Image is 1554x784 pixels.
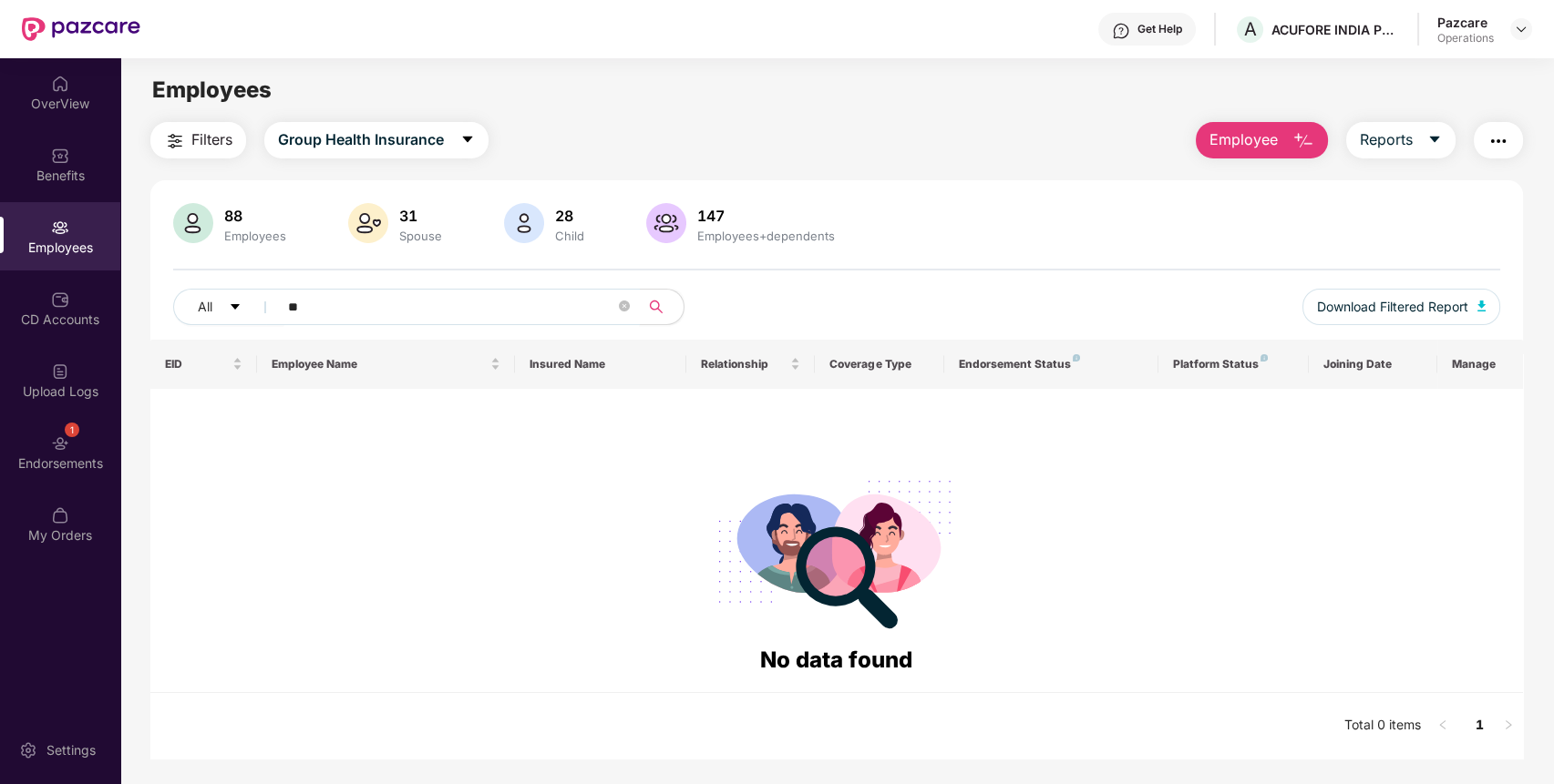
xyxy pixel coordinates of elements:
[694,229,839,243] div: Employees+dependents
[173,289,284,325] button: Allcaret-down
[1302,289,1501,325] button: Download Filtered Report
[1309,340,1437,389] th: Joining Date
[701,357,787,372] span: Relationship
[1494,711,1523,740] button: right
[705,458,968,643] img: svg+xml;base64,PHN2ZyB4bWxucz0iaHR0cDovL3d3dy53My5vcmcvMjAwMC9zdmciIHdpZHRoPSIyODgiIGhlaWdodD0iMj...
[1209,128,1278,151] span: Employee
[1503,719,1514,730] span: right
[1196,122,1328,158] button: Employee
[152,76,272,103] span: Employees
[515,340,686,389] th: Insured Name
[1437,31,1494,46] div: Operations
[264,122,489,158] button: Group Health Insurancecaret-down
[639,300,674,314] span: search
[278,128,444,151] span: Group Health Insurance
[1360,128,1413,151] span: Reports
[619,299,630,316] span: close-circle
[51,290,69,309] img: svg+xml;base64,PHN2ZyBpZD0iQ0RfQWNjb3VudHMiIGRhdGEtbmFtZT0iQ0QgQWNjb3VudHMiIHhtbG5zPSJodHRwOi8vd3...
[619,300,630,311] span: close-circle
[51,506,69,524] img: svg+xml;base64,PHN2ZyBpZD0iTXlfT3JkZXJzIiBkYXRhLW5hbWU9Ik15IE9yZGVycyIgeG1sbnM9Imh0dHA6Ly93d3cudz...
[815,340,943,389] th: Coverage Type
[348,203,388,243] img: svg+xml;base64,PHN2ZyB4bWxucz0iaHR0cDovL3d3dy53My5vcmcvMjAwMC9zdmciIHhtbG5zOnhsaW5rPSJodHRwOi8vd3...
[229,300,242,315] span: caret-down
[1477,300,1487,311] img: svg+xml;base64,PHN2ZyB4bWxucz0iaHR0cDovL3d3dy53My5vcmcvMjAwMC9zdmciIHhtbG5zOnhsaW5rPSJodHRwOi8vd3...
[460,132,475,148] span: caret-down
[51,147,69,165] img: svg+xml;base64,PHN2ZyBpZD0iQmVuZWZpdHMiIHhtbG5zPSJodHRwOi8vd3d3LnczLm9yZy8yMDAwL3N2ZyIgd2lkdGg9Ij...
[22,17,140,41] img: New Pazcare Logo
[164,130,186,152] img: svg+xml;base64,PHN2ZyB4bWxucz0iaHR0cDovL3d3dy53My5vcmcvMjAwMC9zdmciIHdpZHRoPSIyNCIgaGVpZ2h0PSIyNC...
[1173,357,1294,372] div: Platform Status
[396,207,446,225] div: 31
[551,229,588,243] div: Child
[51,362,69,381] img: svg+xml;base64,PHN2ZyBpZD0iVXBsb2FkX0xvZ3MiIGRhdGEtbmFtZT0iVXBsb2FkIExvZ3MiIHhtbG5zPSJodHRwOi8vd3...
[41,741,101,759] div: Settings
[51,219,69,237] img: svg+xml;base64,PHN2ZyBpZD0iRW1wbG95ZWVzIiB4bWxucz0iaHR0cDovL3d3dy53My5vcmcvMjAwMC9zdmciIHdpZHRoPS...
[1465,711,1494,740] li: 1
[694,207,839,225] div: 147
[1487,130,1509,152] img: svg+xml;base64,PHN2ZyB4bWxucz0iaHR0cDovL3d3dy53My5vcmcvMjAwMC9zdmciIHdpZHRoPSIyNCIgaGVpZ2h0PSIyNC...
[1271,21,1399,38] div: ACUFORE INDIA PRIVATE LIMITED
[65,423,79,437] div: 1
[51,75,69,93] img: svg+xml;base64,PHN2ZyBpZD0iSG9tZSIgeG1sbnM9Imh0dHA6Ly93d3cudzMub3JnLzIwMDAvc3ZnIiB3aWR0aD0iMjAiIG...
[1437,14,1494,31] div: Pazcare
[639,289,684,325] button: search
[959,357,1144,372] div: Endorsement Status
[221,229,290,243] div: Employees
[173,203,213,243] img: svg+xml;base64,PHN2ZyB4bWxucz0iaHR0cDovL3d3dy53My5vcmcvMjAwMC9zdmciIHhtbG5zOnhsaW5rPSJodHRwOi8vd3...
[1344,711,1421,740] li: Total 0 items
[1073,354,1080,361] img: svg+xml;base64,PHN2ZyB4bWxucz0iaHR0cDovL3d3dy53My5vcmcvMjAwMC9zdmciIHdpZHRoPSI4IiBoZWlnaHQ9IjgiIH...
[19,741,37,759] img: svg+xml;base64,PHN2ZyBpZD0iU2V0dGluZy0yMHgyMCIgeG1sbnM9Imh0dHA6Ly93d3cudzMub3JnLzIwMDAvc3ZnIiB3aW...
[1428,711,1457,740] button: left
[1494,711,1523,740] li: Next Page
[198,297,212,317] span: All
[1437,719,1448,730] span: left
[1428,711,1457,740] li: Previous Page
[150,122,246,158] button: Filters
[1437,340,1523,389] th: Manage
[1514,22,1528,36] img: svg+xml;base64,PHN2ZyBpZD0iRHJvcGRvd24tMzJ4MzIiIHhtbG5zPSJodHRwOi8vd3d3LnczLm9yZy8yMDAwL3N2ZyIgd2...
[1465,711,1494,738] a: 1
[191,128,232,151] span: Filters
[1137,22,1182,36] div: Get Help
[760,647,912,673] span: No data found
[1317,297,1468,317] span: Download Filtered Report
[1112,22,1130,40] img: svg+xml;base64,PHN2ZyBpZD0iSGVscC0zMngzMiIgeG1sbnM9Imh0dHA6Ly93d3cudzMub3JnLzIwMDAvc3ZnIiB3aWR0aD...
[272,357,486,372] span: Employee Name
[1292,130,1314,152] img: svg+xml;base64,PHN2ZyB4bWxucz0iaHR0cDovL3d3dy53My5vcmcvMjAwMC9zdmciIHhtbG5zOnhsaW5rPSJodHRwOi8vd3...
[1261,354,1268,361] img: svg+xml;base64,PHN2ZyB4bWxucz0iaHR0cDovL3d3dy53My5vcmcvMjAwMC9zdmciIHdpZHRoPSI4IiBoZWlnaHQ9IjgiIH...
[1427,132,1442,148] span: caret-down
[646,203,686,243] img: svg+xml;base64,PHN2ZyB4bWxucz0iaHR0cDovL3d3dy53My5vcmcvMjAwMC9zdmciIHhtbG5zOnhsaW5rPSJodHRwOi8vd3...
[551,207,588,225] div: 28
[686,340,815,389] th: Relationship
[165,357,230,372] span: EID
[51,434,69,453] img: svg+xml;base64,PHN2ZyBpZD0iRW5kb3JzZW1lbnRzIiB4bWxucz0iaHR0cDovL3d3dy53My5vcmcvMjAwMC9zdmciIHdpZH...
[396,229,446,243] div: Spouse
[221,207,290,225] div: 88
[1346,122,1456,158] button: Reportscaret-down
[150,340,258,389] th: EID
[257,340,514,389] th: Employee Name
[504,203,544,243] img: svg+xml;base64,PHN2ZyB4bWxucz0iaHR0cDovL3d3dy53My5vcmcvMjAwMC9zdmciIHhtbG5zOnhsaW5rPSJodHRwOi8vd3...
[1244,18,1257,40] span: A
